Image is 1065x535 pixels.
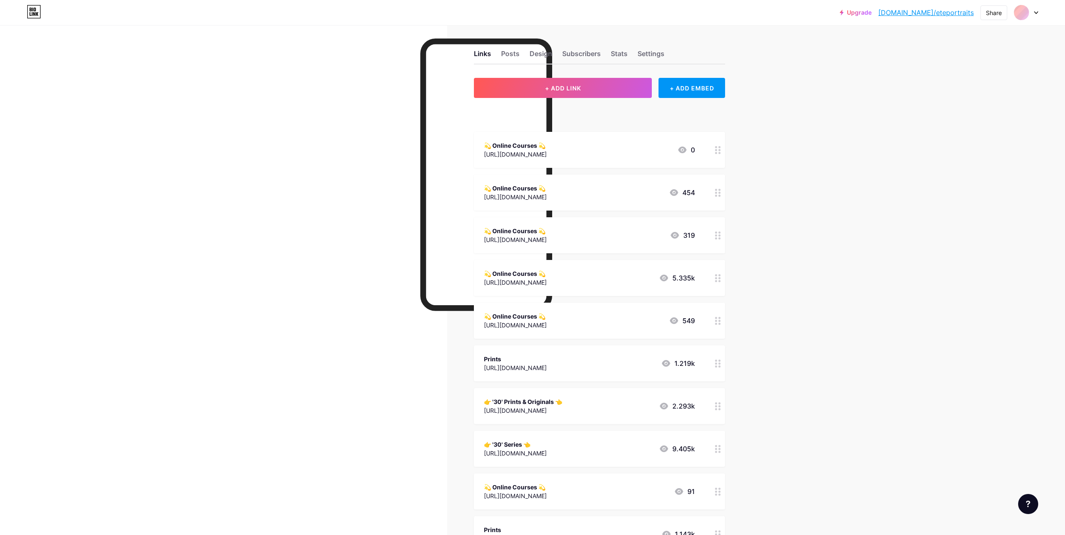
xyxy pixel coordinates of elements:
a: Upgrade [840,9,872,16]
div: 💫 Online Courses 💫 [484,141,547,150]
div: Settings [638,49,664,64]
div: 💫 Online Courses 💫 [484,184,547,193]
div: [URL][DOMAIN_NAME] [484,235,547,244]
button: + ADD LINK [474,78,652,98]
div: 5.335k [659,273,695,283]
div: [URL][DOMAIN_NAME] [484,363,547,372]
div: Prints [484,525,547,534]
div: 454 [669,188,695,198]
div: 1.219k [661,358,695,368]
div: 👉 '30' Prints & Originals 👈 [484,397,562,406]
div: 549 [669,316,695,326]
div: [URL][DOMAIN_NAME] [484,150,547,159]
div: 👉 '30' Series 👈 [484,440,547,449]
div: 2.293k [659,401,695,411]
div: 💫 Online Courses 💫 [484,269,547,278]
div: Stats [611,49,628,64]
div: 9.405k [659,444,695,454]
div: Links [474,49,491,64]
div: [URL][DOMAIN_NAME] [484,491,547,500]
div: Prints [484,355,547,363]
div: [URL][DOMAIN_NAME] [484,321,547,329]
div: [URL][DOMAIN_NAME] [484,449,547,458]
div: 91 [674,486,695,496]
div: 💫 Online Courses 💫 [484,483,547,491]
div: Posts [501,49,520,64]
div: + ADD EMBED [659,78,725,98]
a: [DOMAIN_NAME]/eteportraits [878,8,974,18]
div: Share [986,8,1002,17]
div: 💫 Online Courses 💫 [484,312,547,321]
span: + ADD LINK [545,85,581,92]
div: 💫 Online Courses 💫 [484,226,547,235]
div: 0 [677,145,695,155]
div: 319 [670,230,695,240]
div: [URL][DOMAIN_NAME] [484,193,547,201]
div: Subscribers [562,49,601,64]
div: [URL][DOMAIN_NAME] [484,406,562,415]
div: Design [530,49,552,64]
div: [URL][DOMAIN_NAME] [484,278,547,287]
